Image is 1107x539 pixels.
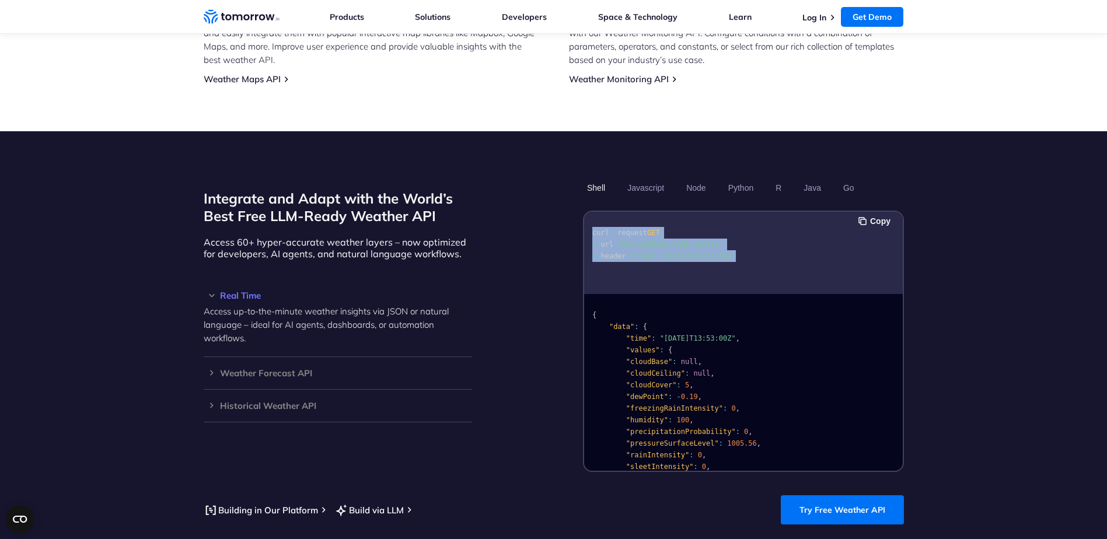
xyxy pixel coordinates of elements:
span: 5 [685,381,689,389]
a: Log In [802,12,826,23]
span: , [748,428,752,436]
span: { [668,346,672,354]
p: Access up-to-the-minute weather insights via JSON or natural language – ideal for AI agents, dash... [204,304,472,345]
span: header [600,252,626,260]
span: : [718,439,722,447]
span: -- [609,229,617,237]
h3: Weather Forecast API [204,369,472,377]
span: "cloudBase" [626,358,672,366]
a: Weather Maps API [204,73,281,85]
span: url [600,240,613,249]
button: Shell [583,178,609,198]
a: Home link [204,8,280,26]
span: "data" [609,323,634,331]
span: : [693,463,697,471]
span: : [685,369,689,377]
a: Space & Technology [598,12,678,22]
button: Python [724,178,757,198]
a: Weather Monitoring API [569,73,669,85]
span: "cloudCover" [626,381,676,389]
button: Go [839,178,858,198]
span: "sleetIntensity" [626,463,693,471]
span: , [710,369,714,377]
a: Solutions [415,12,451,22]
a: Building in Our Platform [204,503,318,517]
span: : [668,393,672,401]
button: Java [799,178,825,198]
span: , [689,416,693,424]
span: { [592,311,596,319]
span: , [756,439,760,447]
span: curl [592,229,609,237]
span: "dewPoint" [626,393,668,401]
a: Learn [729,12,752,22]
span: : [672,358,676,366]
span: 0 [744,428,748,436]
span: "values" [626,346,659,354]
span: : [659,346,663,354]
button: Open CMP widget [6,505,34,533]
span: GET [647,229,659,237]
a: Build via LLM [334,503,404,517]
span: , [689,381,693,389]
a: Developers [502,12,547,22]
h3: Historical Weather API [204,401,472,410]
button: R [771,178,785,198]
span: null [680,358,697,366]
span: "pressureSurfaceLevel" [626,439,718,447]
span: , [697,358,701,366]
span: "[DATE]T13:53:00Z" [659,334,735,342]
p: Access 60+ hyper-accurate weather layers – now optimized for developers, AI agents, and natural l... [204,236,472,260]
span: , [735,334,739,342]
span: { [642,323,647,331]
button: Javascript [623,178,668,198]
span: : [689,451,693,459]
span: : [676,381,680,389]
a: Try Free Weather API [781,495,904,524]
span: "precipitationProbability" [626,428,735,436]
span: null [693,369,710,377]
span: , [706,463,710,471]
span: : [634,323,638,331]
span: -- [592,252,600,260]
span: 0 [697,451,701,459]
span: "time" [626,334,651,342]
button: Copy [858,215,894,228]
span: "cloudCeiling" [626,369,685,377]
span: '[URL][DOMAIN_NAME][DATE]' [613,240,723,249]
span: 0 [731,404,735,412]
button: Node [682,178,710,198]
span: 100 [676,416,689,424]
a: Get Demo [841,7,903,27]
span: "rainIntensity" [626,451,689,459]
span: - [676,393,680,401]
span: , [697,393,701,401]
span: : [668,416,672,424]
span: 1005.56 [727,439,757,447]
span: , [701,451,706,459]
span: : [651,334,655,342]
h3: Real Time [204,291,472,300]
span: : [722,404,727,412]
span: , [735,404,739,412]
span: -- [592,240,600,249]
span: 0 [701,463,706,471]
h2: Integrate and Adapt with the World’s Best Free LLM-Ready Weather API [204,190,472,225]
span: 0.19 [680,393,697,401]
span: "humidity" [626,416,668,424]
a: Products [330,12,364,22]
span: : [735,428,739,436]
span: 'accept: application/json' [626,252,735,260]
span: "freezingRainIntensity" [626,404,722,412]
span: request [617,229,647,237]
